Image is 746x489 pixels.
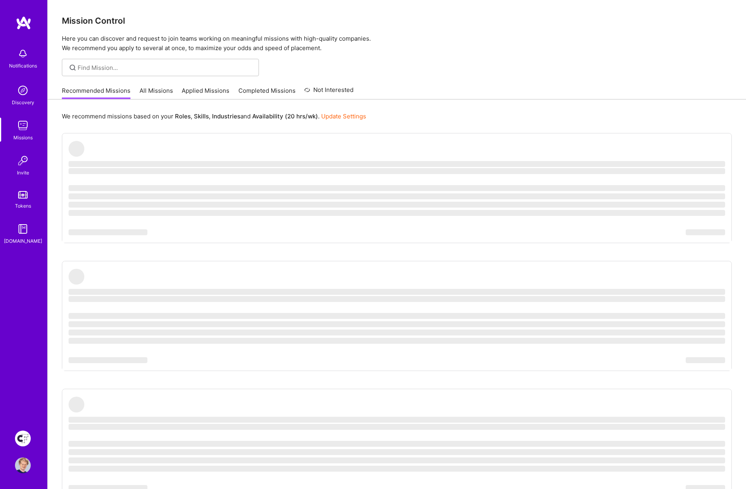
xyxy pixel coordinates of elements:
a: Creative Fabrica Project Team [13,431,33,446]
div: Tokens [15,202,31,210]
h3: Mission Control [62,16,732,26]
img: Invite [15,153,31,169]
img: bell [15,46,31,62]
p: Here you can discover and request to join teams working on meaningful missions with high-quality ... [62,34,732,53]
img: discovery [15,82,31,98]
div: Missions [13,133,33,142]
b: Skills [194,112,209,120]
a: Completed Missions [238,86,296,99]
div: Notifications [9,62,37,70]
img: User Avatar [15,457,31,473]
i: icon SearchGrey [68,63,77,72]
div: Discovery [12,98,34,107]
a: Recommended Missions [62,86,130,99]
img: Creative Fabrica Project Team [15,431,31,446]
div: [DOMAIN_NAME] [4,237,42,245]
img: logo [16,16,32,30]
input: Find Mission... [78,64,253,72]
a: Not Interested [304,85,353,99]
a: Update Settings [321,112,366,120]
img: teamwork [15,118,31,133]
a: Applied Missions [182,86,229,99]
p: We recommend missions based on your , , and . [62,112,366,120]
b: Roles [175,112,191,120]
a: User Avatar [13,457,33,473]
img: tokens [18,191,28,199]
div: Invite [17,169,29,177]
b: Industries [212,112,240,120]
img: guide book [15,221,31,237]
a: All Missions [140,86,173,99]
b: Availability (20 hrs/wk) [252,112,318,120]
